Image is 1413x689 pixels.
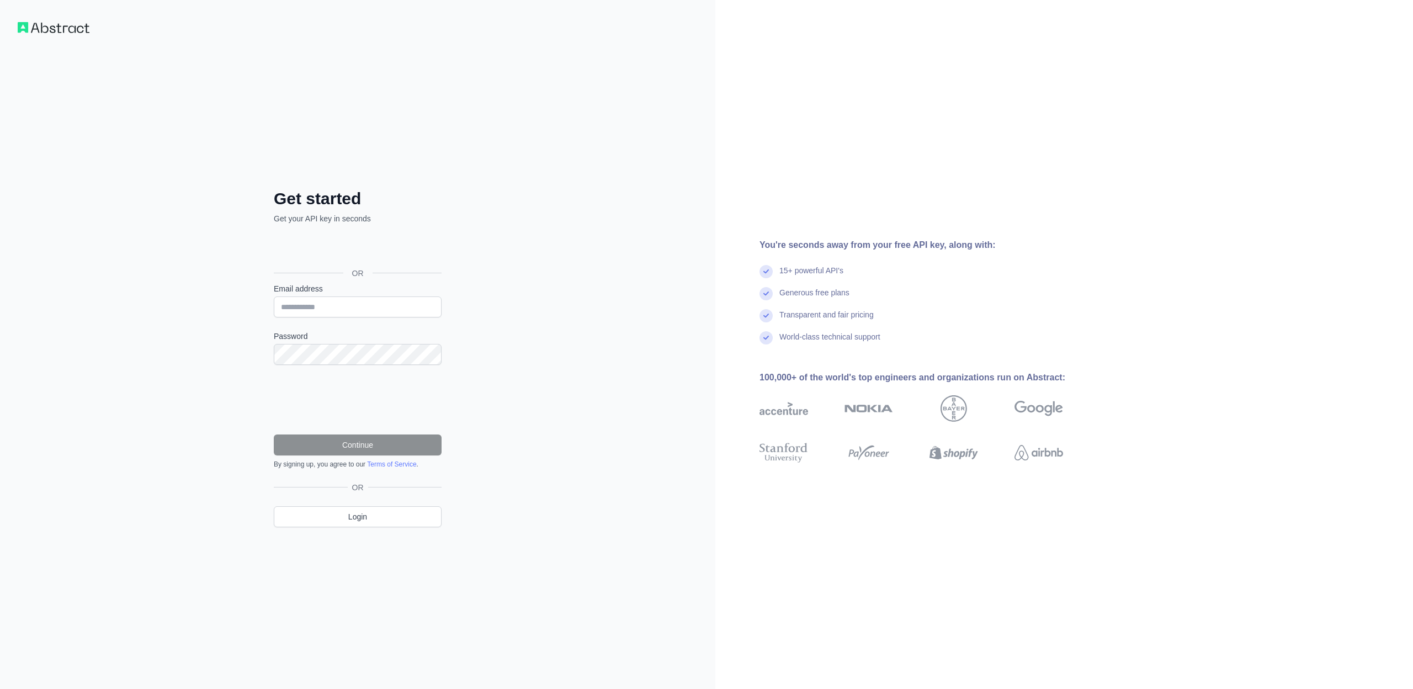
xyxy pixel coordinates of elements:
div: You're seconds away from your free API key, along with: [759,239,1098,252]
button: Continue [274,434,442,455]
img: check mark [759,265,773,278]
a: Terms of Service [367,460,416,468]
label: Password [274,331,442,342]
img: google [1014,395,1063,422]
img: accenture [759,395,808,422]
iframe: Pulsante Accedi con Google [268,236,445,261]
img: nokia [844,395,893,422]
div: World-class technical support [779,331,880,353]
a: Login [274,506,442,527]
div: Transparent and fair pricing [779,309,874,331]
div: By signing up, you agree to our . [274,460,442,469]
iframe: reCAPTCHA [274,378,442,421]
img: payoneer [844,441,893,465]
span: OR [348,482,368,493]
img: shopify [929,441,978,465]
img: check mark [759,309,773,322]
div: 100,000+ of the world's top engineers and organizations run on Abstract: [759,371,1098,384]
img: Workflow [18,22,89,33]
img: check mark [759,331,773,344]
p: Get your API key in seconds [274,213,442,224]
h2: Get started [274,189,442,209]
div: Generous free plans [779,287,849,309]
label: Email address [274,283,442,294]
img: check mark [759,287,773,300]
img: stanford university [759,441,808,465]
img: airbnb [1014,441,1063,465]
img: bayer [941,395,967,422]
div: 15+ powerful API's [779,265,843,287]
span: OR [343,268,373,279]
